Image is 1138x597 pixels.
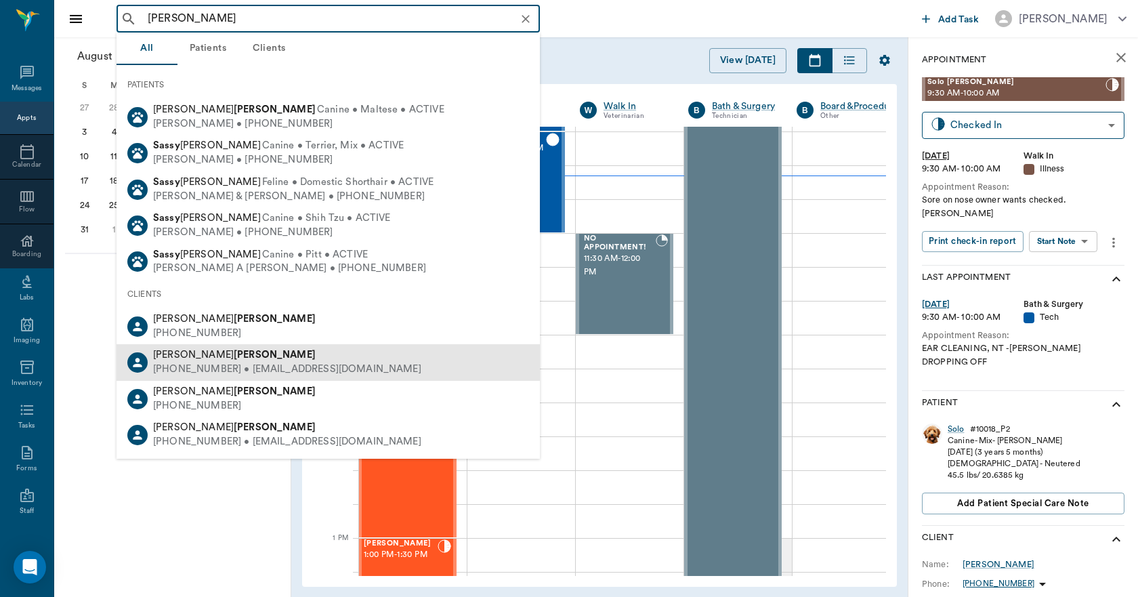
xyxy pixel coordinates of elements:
span: Canine • Pitt • ACTIVE [262,248,368,262]
p: Last Appointment [922,271,1011,287]
span: [PERSON_NAME] [153,177,261,187]
span: [PERSON_NAME] [153,213,261,223]
span: [PERSON_NAME] [153,104,316,115]
div: Phone: [922,578,963,590]
div: Tasks [18,421,35,431]
div: Imaging [14,335,40,346]
div: [DATE] [922,298,1024,311]
div: Sunday, August 24, 2025 [75,196,94,215]
div: [DATE] [922,150,1024,163]
button: All [117,33,177,65]
div: Canine - Mix - [PERSON_NAME] [948,435,1080,447]
a: Board &Procedures [820,100,903,113]
span: [PERSON_NAME] [153,350,316,360]
div: Bath & Surgery [1024,298,1125,311]
div: B [797,102,814,119]
a: [PERSON_NAME] [963,558,1034,571]
b: [PERSON_NAME] [234,422,316,432]
b: [PERSON_NAME] [234,350,316,360]
b: Sassy [153,249,180,260]
div: Appointment Reason: [922,181,1124,194]
button: Clients [238,33,299,65]
a: Bath & Surgery [712,100,776,113]
div: [DATE] (3 years 5 months) [948,447,1080,458]
b: [PERSON_NAME] [234,104,316,115]
div: Staff [20,506,34,516]
div: [PERSON_NAME] • [PHONE_NUMBER] [153,226,391,240]
div: Messages [12,83,43,94]
button: close [1108,44,1135,71]
button: Add patient Special Care Note [922,493,1124,514]
div: Inventory [12,378,42,388]
div: BOOKED, 11:30 AM - 12:00 PM [576,233,673,335]
svg: show more [1108,271,1124,287]
div: Start Note [1037,234,1076,249]
div: B [688,102,705,119]
span: [PERSON_NAME] [153,140,261,150]
button: View [DATE] [709,48,786,73]
div: Sore on nose owner wants checked. [PERSON_NAME] [922,194,1124,220]
div: Labs [20,293,34,303]
a: Solo [948,424,965,435]
button: Print check-in report [922,231,1024,252]
div: Appointment Reason: [922,329,1124,342]
div: 1 PM [313,531,348,565]
div: W [580,102,597,119]
span: Feline • Domestic Shorthair • ACTIVE [262,176,434,190]
span: Canine • Terrier, Mix • ACTIVE [262,139,404,153]
p: Client [922,531,954,548]
p: Appointment [922,54,986,66]
div: Forms [16,464,37,474]
span: [PERSON_NAME] [364,539,438,548]
div: [DEMOGRAPHIC_DATA] - Neutered [948,458,1080,470]
div: PATIENTS [117,70,540,99]
span: 11:30 AM - 12:00 PM [584,252,656,279]
div: [PERSON_NAME] & [PERSON_NAME] • [PHONE_NUMBER] [153,190,434,204]
div: Name: [922,558,963,571]
div: [PERSON_NAME] [1019,11,1108,27]
div: Monday, August 18, 2025 [104,171,123,190]
span: Canine • Shih Tzu • ACTIVE [262,211,391,226]
p: [PHONE_NUMBER] [963,578,1034,590]
b: [PERSON_NAME] [234,314,316,324]
div: Checked In [950,117,1103,133]
span: [PERSON_NAME] [153,314,316,324]
span: Add patient Special Care Note [957,496,1089,511]
div: [PERSON_NAME] A [PERSON_NAME] • [PHONE_NUMBER] [153,262,426,276]
div: Tech [1024,311,1125,324]
span: Canine • Maltese • ACTIVE [317,103,444,117]
div: Monday, September 1, 2025 [104,220,123,239]
div: CHECKED_IN, 12:30 PM - 1:00 PM [358,436,457,538]
div: Monday, August 4, 2025 [104,123,123,142]
div: Sunday, August 31, 2025 [75,220,94,239]
span: [PERSON_NAME] [153,386,316,396]
div: Monday, August 11, 2025 [104,147,123,166]
span: 2025 [115,47,145,66]
a: Walk In [604,100,668,113]
input: Search [142,9,536,28]
div: Monday, August 25, 2025 [104,196,123,215]
span: [PERSON_NAME] [153,249,261,260]
div: Technician [712,110,776,122]
div: EAR CLEANING, NT -[PERSON_NAME] DROPPING OFF [922,342,1124,368]
div: Illness [1024,163,1125,176]
div: Sunday, August 3, 2025 [75,123,94,142]
b: Sassy [153,177,180,187]
b: Sassy [153,213,180,223]
div: Veterinarian [604,110,668,122]
div: [PHONE_NUMBER] • [EMAIL_ADDRESS][DOMAIN_NAME] [153,435,421,449]
div: Monday, July 28, 2025 [104,98,123,117]
p: Patient [922,396,958,413]
span: Solo [PERSON_NAME] [927,78,1105,87]
img: Profile Image [922,424,942,444]
div: S [70,75,100,96]
button: Clear [516,9,535,28]
div: M [100,75,129,96]
div: CLIENTS [117,280,540,308]
div: 9:30 AM - 10:00 AM [922,311,1024,324]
